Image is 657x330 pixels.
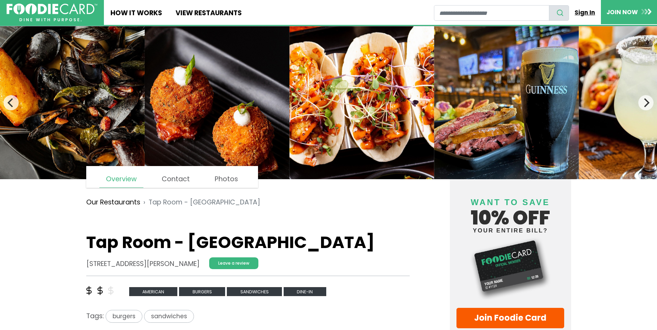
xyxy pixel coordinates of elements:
[140,198,260,208] li: Tap Room - [GEOGRAPHIC_DATA]
[456,228,565,233] small: your entire bill?
[638,95,654,110] button: Next
[129,286,179,296] a: american
[456,308,565,328] a: Join Foodie Card
[456,237,565,301] img: Foodie Card
[155,171,196,187] a: Contact
[99,171,143,188] a: Overview
[284,286,326,296] a: Dine-in
[144,310,194,323] span: sandwiches
[208,171,245,187] a: Photos
[471,198,550,207] span: Want to save
[209,257,258,269] a: Leave a review
[86,192,410,212] nav: breadcrumb
[104,311,144,321] a: burgers
[3,95,19,110] button: Previous
[86,232,410,253] h1: Tap Room - [GEOGRAPHIC_DATA]
[129,287,178,296] span: american
[179,287,225,296] span: burgers
[144,311,194,321] a: sandwiches
[549,5,569,21] button: search
[106,310,142,323] span: burgers
[86,259,199,269] address: [STREET_ADDRESS][PERSON_NAME]
[179,286,227,296] a: burgers
[569,5,601,20] a: Sign In
[227,286,284,296] a: sandwiches
[86,310,410,326] div: Tags:
[86,166,258,188] nav: page links
[227,287,282,296] span: sandwiches
[434,5,549,21] input: restaurant search
[456,189,565,233] h4: 10% off
[284,287,326,296] span: Dine-in
[7,3,97,22] img: FoodieCard; Eat, Drink, Save, Donate
[86,198,140,208] a: Our Restaurants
